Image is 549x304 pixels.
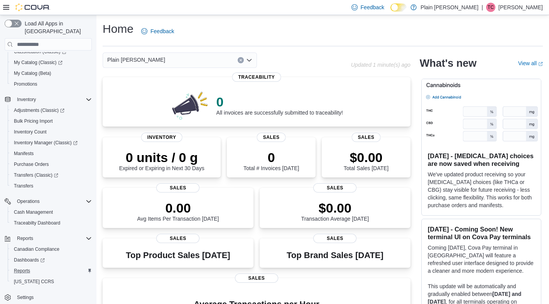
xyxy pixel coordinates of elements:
h3: [DATE] - [MEDICAL_DATA] choices are now saved when receiving [428,152,535,167]
span: Load All Apps in [GEOGRAPHIC_DATA] [22,20,92,35]
h2: What's new [420,57,476,69]
span: Plain [PERSON_NAME] [107,55,165,64]
input: Dark Mode [390,3,407,12]
button: Operations [2,196,95,207]
a: Inventory Manager (Classic) [8,137,95,148]
span: Inventory Manager (Classic) [11,138,92,147]
span: Dashboards [11,255,92,265]
a: Purchase Orders [11,160,52,169]
span: Promotions [11,79,92,89]
span: Sales [235,274,278,283]
p: Coming [DATE], Cova Pay terminal in [GEOGRAPHIC_DATA] will feature a refreshed user interface des... [428,244,535,275]
button: Purchase Orders [8,159,95,170]
span: Sales [257,133,286,142]
a: Dashboards [8,255,95,265]
span: My Catalog (Beta) [11,69,92,78]
span: [US_STATE] CCRS [14,279,54,285]
div: Total Sales [DATE] [344,150,389,171]
button: My Catalog (Beta) [8,68,95,79]
span: Purchase Orders [11,160,92,169]
span: Inventory Count [14,129,47,135]
p: $0.00 [301,200,369,216]
a: Transfers (Classic) [11,171,61,180]
span: Transfers (Classic) [11,171,92,180]
span: Dashboards [14,257,45,263]
button: Inventory [2,94,95,105]
button: Clear input [238,57,244,63]
button: Inventory Count [8,127,95,137]
span: Inventory [14,95,92,104]
a: Reports [11,266,33,275]
div: Avg Items Per Transaction [DATE] [137,200,219,222]
a: Manifests [11,149,37,158]
span: Purchase Orders [14,161,49,167]
span: Traceabilty Dashboard [14,220,60,226]
span: Traceabilty Dashboard [11,218,92,228]
span: Reports [14,234,92,243]
h3: Top Brand Sales [DATE] [287,251,383,260]
span: Feedback [150,27,174,35]
button: Transfers [8,181,95,191]
span: Sales [313,234,356,243]
button: Promotions [8,79,95,90]
a: Adjustments (Classic) [11,106,68,115]
div: Transaction Average [DATE] [301,200,369,222]
span: Operations [14,197,92,206]
p: [PERSON_NAME] [498,3,543,12]
span: My Catalog (Beta) [14,70,51,76]
p: Plain [PERSON_NAME] [421,3,478,12]
button: Inventory [14,95,39,104]
a: Canadian Compliance [11,245,63,254]
span: TC [488,3,494,12]
a: Adjustments (Classic) [8,105,95,116]
span: Bulk Pricing Import [11,117,92,126]
button: Canadian Compliance [8,244,95,255]
span: Reports [14,268,30,274]
button: Settings [2,292,95,303]
a: Inventory Count [11,127,50,137]
button: Reports [2,233,95,244]
span: Cash Management [14,209,53,215]
button: Traceabilty Dashboard [8,218,95,228]
a: Transfers (Classic) [8,170,95,181]
button: Manifests [8,148,95,159]
span: Manifests [11,149,92,158]
span: Cash Management [11,208,92,217]
a: Transfers [11,181,36,191]
span: Inventory Manager (Classic) [14,140,78,146]
span: Adjustments (Classic) [14,107,64,113]
span: Bulk Pricing Import [14,118,53,124]
span: Sales [313,183,356,193]
span: Reports [11,266,92,275]
span: Transfers (Classic) [14,172,58,178]
span: Manifests [14,150,34,157]
h3: [DATE] - Coming Soon! New terminal UI on Cova Pay terminals [428,225,535,241]
div: Tatum Carson [486,3,495,12]
button: [US_STATE] CCRS [8,276,95,287]
a: View allExternal link [518,60,543,66]
svg: External link [538,62,543,66]
h1: Home [103,21,133,37]
a: Settings [14,293,37,302]
span: Promotions [14,81,37,87]
button: Operations [14,197,43,206]
a: My Catalog (Classic) [11,58,66,67]
a: Inventory Manager (Classic) [11,138,81,147]
span: Transfers [14,183,33,189]
a: Feedback [138,24,177,39]
p: Updated 1 minute(s) ago [351,62,410,68]
span: Operations [17,198,40,204]
a: My Catalog (Classic) [8,57,95,68]
p: | [481,3,483,12]
p: $0.00 [344,150,389,165]
span: Washington CCRS [11,277,92,286]
span: Settings [17,294,34,301]
p: We've updated product receiving so your [MEDICAL_DATA] choices (like THCa or CBG) stay visible fo... [428,171,535,209]
span: Transfers [11,181,92,191]
span: My Catalog (Classic) [11,58,92,67]
span: Inventory [141,133,182,142]
a: Bulk Pricing Import [11,117,56,126]
div: Total # Invoices [DATE] [243,150,299,171]
a: My Catalog (Beta) [11,69,54,78]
